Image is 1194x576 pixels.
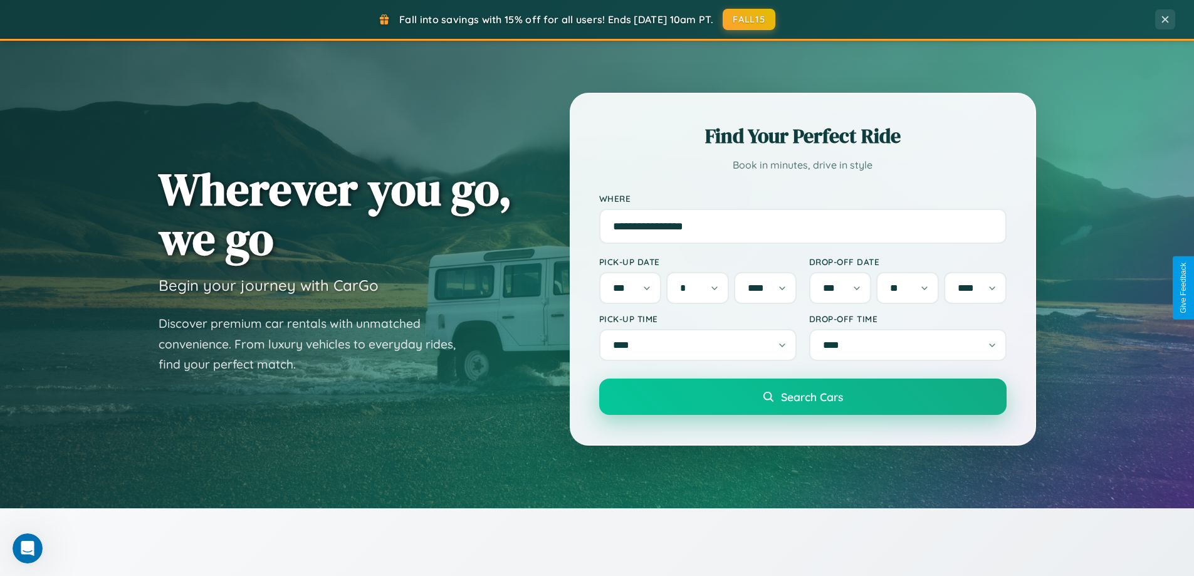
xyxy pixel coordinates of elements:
button: Search Cars [599,379,1007,415]
span: Fall into savings with 15% off for all users! Ends [DATE] 10am PT. [399,13,713,26]
label: Drop-off Date [809,256,1007,267]
h3: Begin your journey with CarGo [159,276,379,295]
h2: Find Your Perfect Ride [599,122,1007,150]
label: Pick-up Time [599,313,797,324]
h1: Wherever you go, we go [159,164,512,263]
div: Give Feedback [1179,263,1188,313]
iframe: Intercom live chat [13,533,43,563]
p: Discover premium car rentals with unmatched convenience. From luxury vehicles to everyday rides, ... [159,313,472,375]
label: Pick-up Date [599,256,797,267]
label: Drop-off Time [809,313,1007,324]
button: FALL15 [723,9,775,30]
label: Where [599,193,1007,204]
span: Search Cars [781,390,843,404]
p: Book in minutes, drive in style [599,156,1007,174]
